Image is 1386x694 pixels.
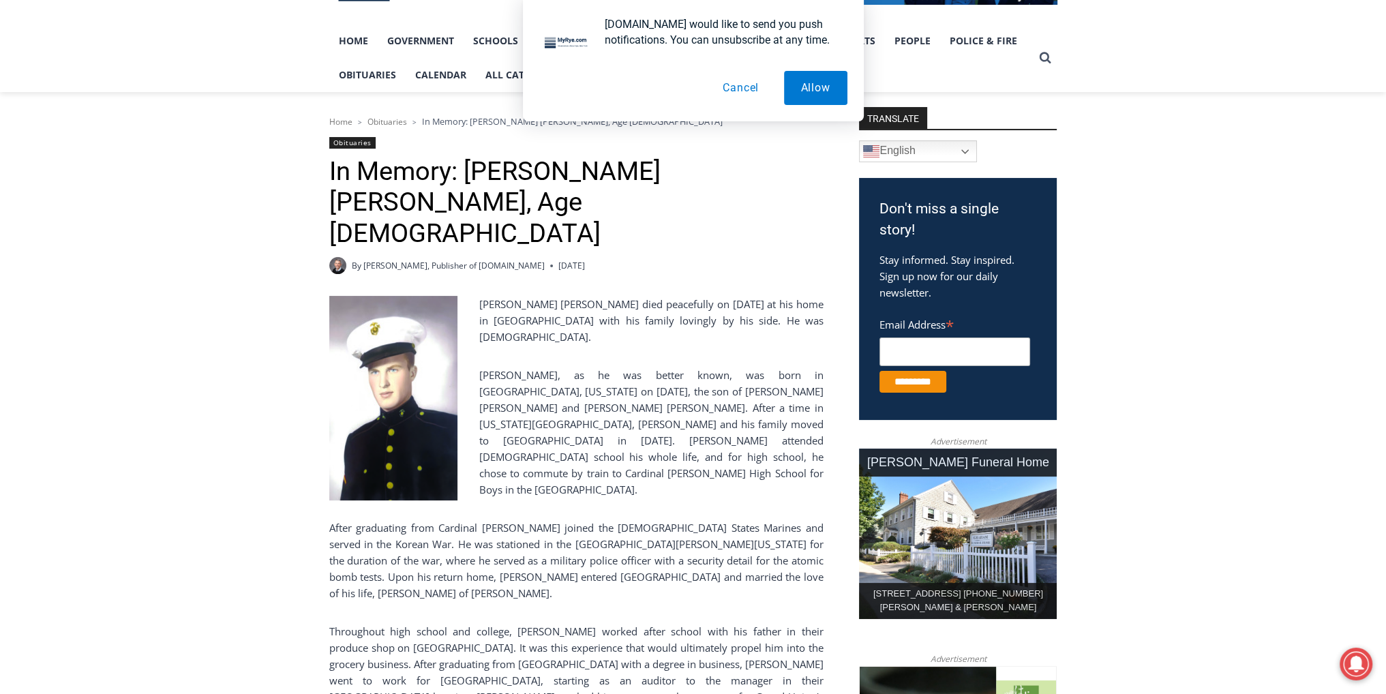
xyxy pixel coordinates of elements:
span: By [352,259,361,272]
a: Home [329,116,352,127]
img: notification icon [539,16,594,71]
a: Open Tues. - Sun. [PHONE_NUMBER] [1,137,137,170]
a: Author image [329,257,346,274]
span: Open Tues. - Sun. [PHONE_NUMBER] [4,140,134,192]
p: [PERSON_NAME] [PERSON_NAME] died peacefully on [DATE] at his home in [GEOGRAPHIC_DATA] with his f... [329,296,824,345]
span: In Memory: [PERSON_NAME] [PERSON_NAME], Age [DEMOGRAPHIC_DATA] [422,115,723,127]
h1: In Memory: [PERSON_NAME] [PERSON_NAME], Age [DEMOGRAPHIC_DATA] [329,156,824,250]
div: "We would have speakers with experience in local journalism speak to us about their experiences a... [344,1,644,132]
a: [PERSON_NAME], Publisher of [DOMAIN_NAME] [363,260,545,271]
p: [PERSON_NAME], as he was better known, was born in [GEOGRAPHIC_DATA], [US_STATE] on [DATE], the s... [329,367,824,498]
span: Advertisement [916,435,999,448]
span: Advertisement [916,652,999,665]
img: en [863,143,879,160]
time: [DATE] [558,259,585,272]
p: After graduating from Cardinal [PERSON_NAME] joined the [DEMOGRAPHIC_DATA] States Marines and ser... [329,519,824,601]
span: > [412,117,417,127]
a: Obituaries [367,116,407,127]
nav: Breadcrumbs [329,115,824,128]
span: Intern @ [DOMAIN_NAME] [357,136,632,166]
div: "[PERSON_NAME]'s draw is the fine variety of pristine raw fish kept on hand" [140,85,194,163]
a: Intern @ [DOMAIN_NAME] [328,132,661,170]
a: Obituaries [329,137,376,149]
h3: Don't miss a single story! [879,198,1036,241]
div: [PERSON_NAME] Funeral Home [859,449,1057,477]
span: > [358,117,362,127]
div: [DOMAIN_NAME] would like to send you push notifications. You can unsubscribe at any time. [594,16,847,48]
div: [STREET_ADDRESS] [PHONE_NUMBER] [PERSON_NAME] & [PERSON_NAME] [859,583,1057,620]
button: Cancel [706,71,776,105]
a: English [859,140,977,162]
label: Email Address [879,311,1030,335]
img: Obituary - John James Butler [329,296,457,500]
button: Allow [784,71,847,105]
p: Stay informed. Stay inspired. Sign up now for our daily newsletter. [879,252,1036,301]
